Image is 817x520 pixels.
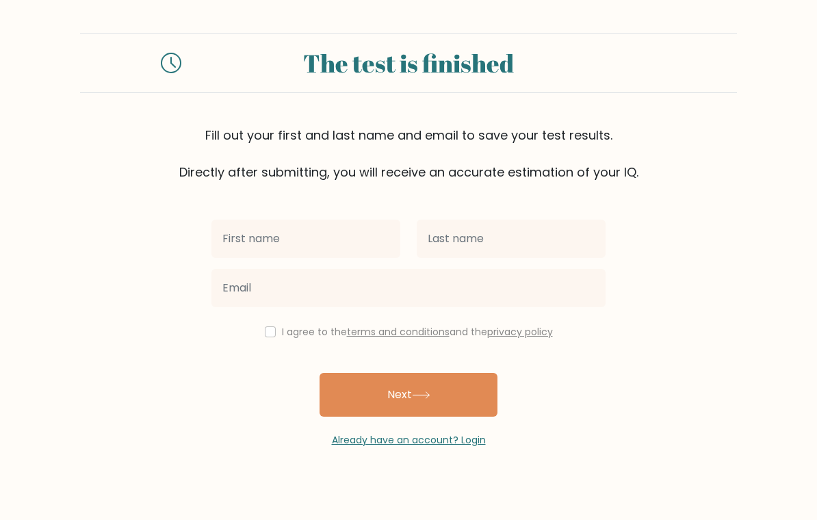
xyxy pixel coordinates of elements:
input: First name [211,220,400,258]
div: The test is finished [198,44,619,81]
a: terms and conditions [347,325,450,339]
a: Already have an account? Login [332,433,486,447]
div: Fill out your first and last name and email to save your test results. Directly after submitting,... [80,126,737,181]
button: Next [320,373,497,417]
label: I agree to the and the [282,325,553,339]
input: Last name [417,220,606,258]
a: privacy policy [487,325,553,339]
input: Email [211,269,606,307]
